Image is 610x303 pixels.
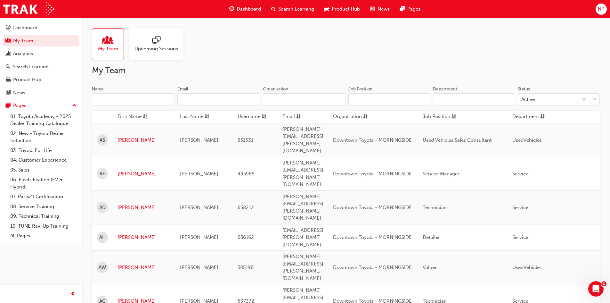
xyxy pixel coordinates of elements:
h2: My Team [92,65,600,76]
span: asc-icon [143,113,148,121]
span: sorting-icon [451,113,456,121]
span: sorting-icon [296,113,301,121]
span: [PERSON_NAME] [180,137,218,143]
span: people-icon [104,36,112,45]
a: [PERSON_NAME] [118,137,170,144]
div: Email [177,86,188,92]
span: sorting-icon [205,113,209,121]
span: Service [512,205,528,210]
span: Downtown Toyota - MORNINGSIDE [333,171,412,177]
span: 495985 [238,171,254,177]
span: Pages [407,5,420,13]
a: News [3,87,79,99]
span: sorting-icon [363,113,368,121]
span: NP [598,5,604,13]
span: [PERSON_NAME] [180,234,218,240]
span: Dashboard [237,5,261,13]
button: Usernamesorting-icon [238,113,273,121]
a: 10. TUNE Rev-Up Training [8,221,79,231]
span: Downtown Toyota - MORNINGSIDE [333,205,412,210]
span: Username [238,113,260,121]
span: search-icon [271,5,276,13]
span: up-icon [72,102,77,110]
span: 651331 [238,137,253,143]
button: Emailsorting-icon [282,113,318,121]
input: Name [92,93,175,105]
button: DashboardMy TeamAnalyticsSearch LearningProduct HubNews [3,21,79,100]
span: AW [99,264,106,271]
div: Search Learning [13,63,49,71]
span: AS [100,137,105,144]
a: 07. Parts21 Certification [8,192,79,202]
input: Email [177,93,260,105]
span: pages-icon [6,103,11,109]
a: guage-iconDashboard [224,3,266,16]
span: My Team [98,45,118,53]
button: Job Positionsorting-icon [423,113,458,121]
span: 1 [601,281,606,286]
button: First Nameasc-icon [118,113,153,121]
a: [PERSON_NAME] [118,264,170,271]
a: 08. Service Training [8,202,79,212]
a: 02. New - Toyota Dealer Induction [8,129,79,146]
span: Detailer [423,234,440,240]
span: Service [512,171,528,177]
input: Job Position [348,93,430,105]
span: Organisation [333,113,362,121]
span: 656162 [238,234,254,240]
div: Organisation [263,86,288,92]
a: 04. Customer Experience [8,155,79,165]
span: [PERSON_NAME] [180,171,218,177]
span: Upcoming Sessions [134,45,178,53]
a: pages-iconPages [395,3,426,16]
span: chart-icon [6,51,11,57]
a: [PERSON_NAME] [118,234,170,241]
span: car-icon [324,5,329,13]
button: NP [596,4,607,15]
span: Valuer [423,265,437,270]
span: AF [100,170,105,178]
span: Last Name [180,113,203,121]
span: 658212 [238,205,254,210]
span: down-icon [592,96,597,104]
span: Service Manager [423,171,460,177]
span: [PERSON_NAME][EMAIL_ADDRESS][PERSON_NAME][DOMAIN_NAME] [282,126,323,154]
span: First Name [118,113,142,121]
span: Search Learning [278,5,314,13]
span: Email [282,113,295,121]
span: news-icon [370,5,375,13]
span: pages-icon [400,5,405,13]
span: Department [512,113,539,121]
a: [PERSON_NAME] [118,170,170,178]
a: 09. Technical Training [8,211,79,221]
a: [PERSON_NAME] [118,204,170,211]
span: AH [99,234,106,241]
div: Job Position [348,86,372,92]
a: 05. Sales [8,165,79,175]
span: Job Position [423,113,450,121]
span: sorting-icon [262,113,266,121]
a: 01. Toyota Academy - 2025 Dealer Training Catalogue [8,112,79,129]
button: Departmentsorting-icon [512,113,548,121]
div: Pages [13,102,26,109]
span: Used Vehicles Sales Consultant [423,137,492,143]
div: Active [521,96,535,103]
span: car-icon [6,77,11,83]
span: UsedVehicles [512,137,542,143]
div: News [13,89,25,97]
a: news-iconNews [365,3,395,16]
a: 06. Electrification (EV & Hybrid) [8,175,79,192]
img: Trak [3,2,54,16]
span: sessionType_ONLINE_URL-icon [152,36,160,45]
span: Downtown Toyota - MORNINGSIDE [333,265,412,270]
a: Dashboard [3,22,79,34]
div: Product Hub [13,76,41,83]
span: people-icon [6,38,11,44]
span: sorting-icon [540,113,545,121]
a: 03. Toyota For Life [8,146,79,156]
button: Last Namesorting-icon [180,113,215,121]
div: Name [92,86,104,92]
a: Upcoming Sessions [129,28,189,60]
span: AD [99,204,106,211]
